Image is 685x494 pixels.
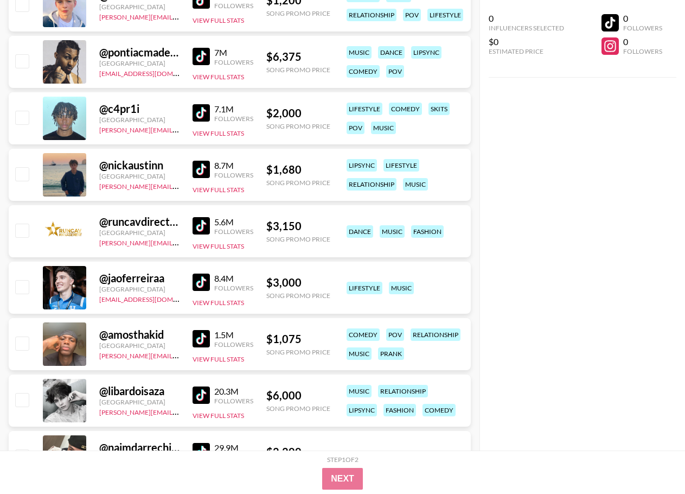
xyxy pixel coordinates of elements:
div: lifestyle [347,103,382,115]
div: Song Promo Price [266,9,330,17]
div: comedy [347,328,380,341]
div: lifestyle [427,9,463,21]
div: $0 [489,36,564,47]
div: Followers [214,115,253,123]
div: @ naimdarrechilemete [99,441,180,454]
div: $ 2,200 [266,445,330,459]
div: $ 1,075 [266,332,330,346]
div: @ pontiacmadeddg [99,46,180,59]
div: 1.5M [214,330,253,340]
div: Song Promo Price [266,348,330,356]
div: pov [386,65,404,78]
div: $ 3,150 [266,219,330,233]
div: @ c4pr1i [99,102,180,116]
div: music [389,282,414,294]
div: music [347,46,372,59]
div: $ 6,000 [266,389,330,402]
div: dance [347,225,373,238]
div: 8.7M [214,160,253,171]
button: View Full Stats [193,299,244,307]
div: 0 [489,13,564,24]
div: $ 6,375 [266,50,330,64]
div: $ 1,680 [266,163,330,176]
div: relationship [411,328,460,341]
a: [PERSON_NAME][EMAIL_ADDRESS][PERSON_NAME][DOMAIN_NAME] [99,237,311,247]
div: [GEOGRAPHIC_DATA] [99,229,180,237]
div: [GEOGRAPHIC_DATA] [99,3,180,11]
a: [PERSON_NAME][EMAIL_ADDRESS][DOMAIN_NAME] [99,11,260,21]
div: Followers [623,47,662,55]
div: 7M [214,47,253,58]
div: Followers [214,227,253,236]
div: comedy [389,103,422,115]
div: Song Promo Price [266,179,330,187]
div: Song Promo Price [266,122,330,130]
div: dance [378,46,405,59]
div: [GEOGRAPHIC_DATA] [99,285,180,293]
div: lipsync [347,159,377,172]
div: @ nickaustinn [99,159,180,172]
div: lipsync [347,404,377,416]
a: [PERSON_NAME][EMAIL_ADDRESS][DOMAIN_NAME] [99,406,260,416]
div: lipsync [411,46,441,59]
div: pov [386,328,404,341]
div: [GEOGRAPHIC_DATA] [99,116,180,124]
div: @ runcavdirector [99,215,180,229]
div: Followers [214,58,253,66]
button: View Full Stats [193,186,244,194]
div: Song Promo Price [266,66,330,74]
div: Followers [214,284,253,292]
div: music [403,178,428,191]
div: Followers [623,24,662,32]
div: Estimated Price [489,47,564,55]
div: 5.6M [214,217,253,227]
div: Followers [214,340,253,349]
div: Followers [214,2,253,10]
div: [GEOGRAPHIC_DATA] [99,398,180,406]
div: [GEOGRAPHIC_DATA] [99,341,180,350]
div: @ libardoisaza [99,384,180,398]
button: Next [322,468,363,490]
div: Followers [214,171,253,179]
a: [EMAIL_ADDRESS][DOMAIN_NAME] [99,67,208,78]
iframe: Drift Widget Chat Controller [631,440,672,481]
div: Followers [214,397,253,405]
img: TikTok [193,274,210,291]
img: TikTok [193,161,210,178]
button: View Full Stats [193,355,244,363]
button: View Full Stats [193,411,244,420]
div: Song Promo Price [266,235,330,243]
div: music [347,347,372,360]
img: TikTok [193,443,210,460]
div: $ 3,000 [266,276,330,289]
div: 8.4M [214,273,253,284]
div: music [371,122,396,134]
img: TikTok [193,48,210,65]
div: Influencers Selected [489,24,564,32]
div: 20.3M [214,386,253,397]
div: fashion [383,404,416,416]
div: skits [428,103,450,115]
div: relationship [378,385,428,397]
button: View Full Stats [193,129,244,137]
button: View Full Stats [193,16,244,24]
div: Song Promo Price [266,404,330,413]
div: [GEOGRAPHIC_DATA] [99,59,180,67]
div: lifestyle [347,282,382,294]
div: relationship [347,9,396,21]
div: fashion [411,225,444,238]
a: [EMAIL_ADDRESS][DOMAIN_NAME] [99,293,208,303]
div: 7.1M [214,104,253,115]
div: pov [403,9,421,21]
div: comedy [347,65,380,78]
div: lifestyle [383,159,419,172]
div: 29.9M [214,442,253,453]
div: $ 2,000 [266,106,330,120]
div: music [347,385,372,397]
div: relationship [347,178,396,191]
div: @ amosthakid [99,328,180,341]
img: TikTok [193,330,210,347]
div: music [380,225,405,238]
div: comedy [422,404,456,416]
a: [PERSON_NAME][EMAIL_ADDRESS][DOMAIN_NAME] [99,124,260,134]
